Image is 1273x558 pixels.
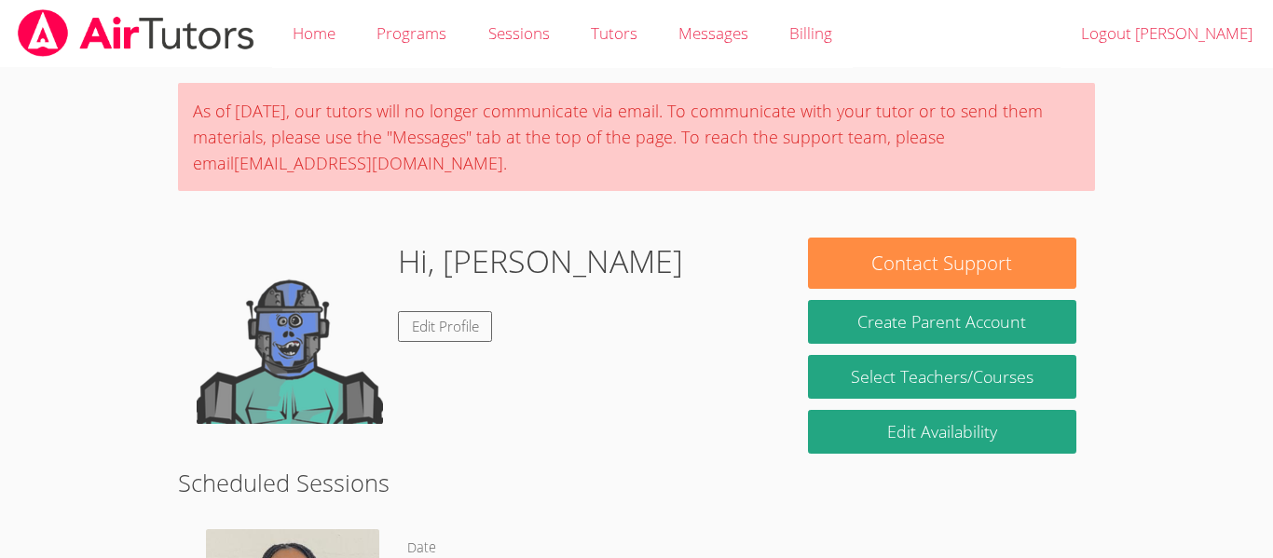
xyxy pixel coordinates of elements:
[197,238,383,424] img: default.png
[808,300,1076,344] button: Create Parent Account
[398,311,493,342] a: Edit Profile
[178,465,1095,500] h2: Scheduled Sessions
[808,238,1076,289] button: Contact Support
[178,83,1095,191] div: As of [DATE], our tutors will no longer communicate via email. To communicate with your tutor or ...
[808,355,1076,399] a: Select Teachers/Courses
[808,410,1076,454] a: Edit Availability
[398,238,683,285] h1: Hi, [PERSON_NAME]
[678,22,748,44] span: Messages
[16,9,256,57] img: airtutors_banner-c4298cdbf04f3fff15de1276eac7730deb9818008684d7c2e4769d2f7ddbe033.png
